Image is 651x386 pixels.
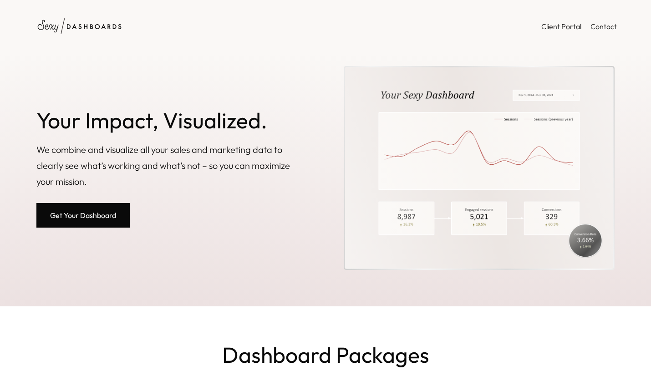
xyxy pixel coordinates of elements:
p: We combine and visualize all your sales and marketing data to clearly see what’s working and what... [36,142,307,189]
nav: Header Menu [541,20,617,33]
img: Marketing dashboard showing sessions over time and marketing funnel with conversion rate. [345,67,613,269]
a: Contact [590,20,617,33]
img: Sexy Dashboards [34,14,125,39]
span: Contact [590,22,617,31]
a: Get Your Dashboard [36,203,130,228]
h2: Your Impact, Visualized. [36,108,307,132]
span: Client Portal [541,22,581,31]
a: Client Portal [541,20,581,33]
h2: Dashboard Packages [34,343,617,367]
